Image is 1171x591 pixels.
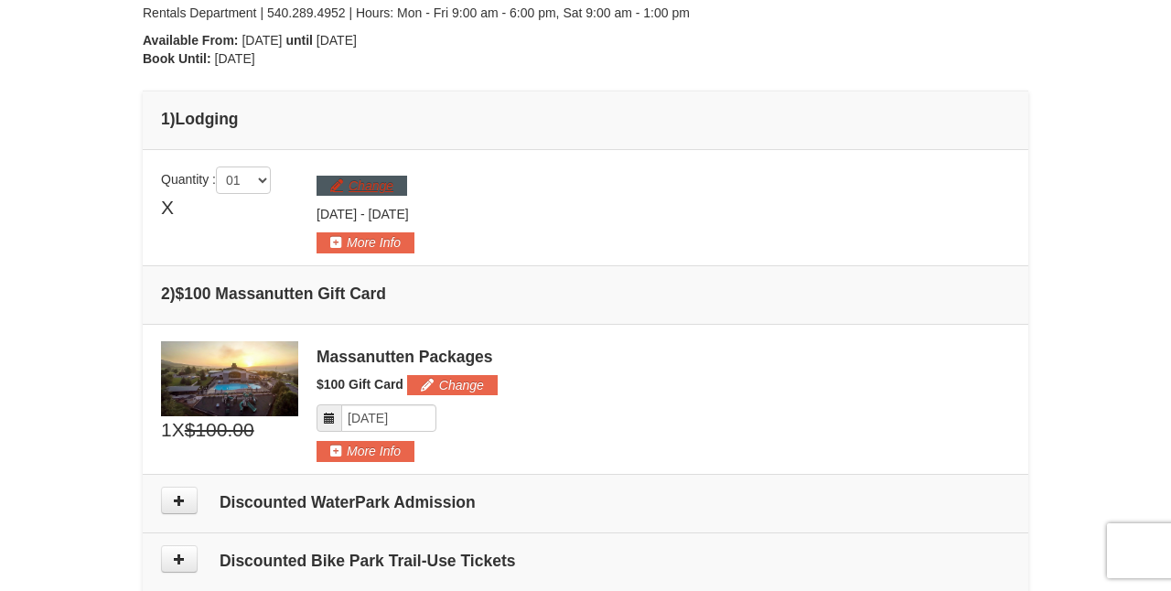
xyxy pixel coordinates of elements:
[215,51,255,66] span: [DATE]
[161,552,1010,570] h4: Discounted Bike Park Trail-Use Tickets
[242,33,282,48] span: [DATE]
[360,207,365,221] span: -
[143,33,239,48] strong: Available From:
[161,285,1010,303] h4: 2 $100 Massanutten Gift Card
[161,172,271,187] span: Quantity :
[161,341,298,416] img: 6619879-1.jpg
[172,416,185,444] span: X
[317,441,414,461] button: More Info
[317,377,403,392] span: $100 Gift Card
[143,51,211,66] strong: Book Until:
[170,285,176,303] span: )
[161,194,174,221] span: X
[317,232,414,253] button: More Info
[407,375,498,395] button: Change
[369,207,409,221] span: [DATE]
[185,416,254,444] span: $100.00
[317,33,357,48] span: [DATE]
[161,416,172,444] span: 1
[317,207,357,221] span: [DATE]
[170,110,176,128] span: )
[317,348,1010,366] div: Massanutten Packages
[285,33,313,48] strong: until
[317,176,407,196] button: Change
[161,110,1010,128] h4: 1 Lodging
[161,493,1010,511] h4: Discounted WaterPark Admission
